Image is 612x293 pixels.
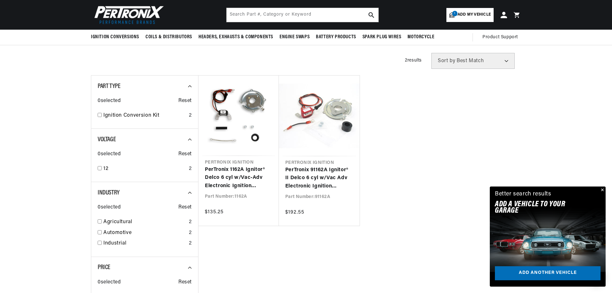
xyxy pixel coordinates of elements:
div: Better search results [495,190,551,199]
span: 0 selected [98,97,121,105]
div: 2 [189,239,192,248]
summary: Headers, Exhausts & Components [195,30,276,45]
span: Part Type [98,83,120,90]
span: Product Support [482,34,518,41]
span: Engine Swaps [280,34,310,40]
span: Battery Products [316,34,356,40]
span: Reset [178,150,192,158]
a: Automotive [103,229,186,237]
select: Sort by [431,53,515,69]
a: Agricultural [103,218,186,226]
span: 0 selected [98,150,121,158]
a: 12 [103,165,186,173]
a: PerTronix 91162A Ignitor® II Delco 6 cyl w/Vac Adv Electronic Ignition Conversion Kit [285,166,353,191]
a: PerTronix 1162A Ignitor® Delco 6 cyl w/Vac-Adv Electronic Ignition Conversion Kit [205,166,272,190]
span: Add my vehicle [458,12,491,18]
summary: Coils & Distributors [142,30,195,45]
span: 2 results [405,58,422,63]
div: 2 [189,112,192,120]
a: Add another vehicle [495,266,601,281]
a: Industrial [103,239,186,248]
span: Motorcycle [407,34,434,40]
span: Reset [178,97,192,105]
summary: Spark Plug Wires [359,30,405,45]
span: Reset [178,278,192,287]
span: Industry [98,190,120,196]
span: Sort by [438,58,455,63]
summary: Battery Products [313,30,359,45]
a: 1Add my vehicle [446,8,494,22]
span: Voltage [98,136,116,143]
a: Ignition Conversion Kit [103,112,186,120]
input: Search Part #, Category or Keyword [227,8,378,22]
span: Coils & Distributors [146,34,192,40]
span: Price [98,264,110,271]
h2: Add A VEHICLE to your garage [495,201,585,214]
span: 0 selected [98,278,121,287]
div: 2 [189,218,192,226]
summary: Ignition Conversions [91,30,142,45]
summary: Motorcycle [404,30,437,45]
button: Close [598,187,606,194]
span: 0 selected [98,203,121,212]
summary: Engine Swaps [276,30,313,45]
span: 1 [452,11,458,16]
div: 2 [189,165,192,173]
span: Ignition Conversions [91,34,139,40]
summary: Product Support [482,30,521,45]
span: Reset [178,203,192,212]
span: Headers, Exhausts & Components [198,34,273,40]
button: search button [364,8,378,22]
span: Spark Plug Wires [362,34,401,40]
div: 2 [189,229,192,237]
img: Pertronix [91,4,164,26]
